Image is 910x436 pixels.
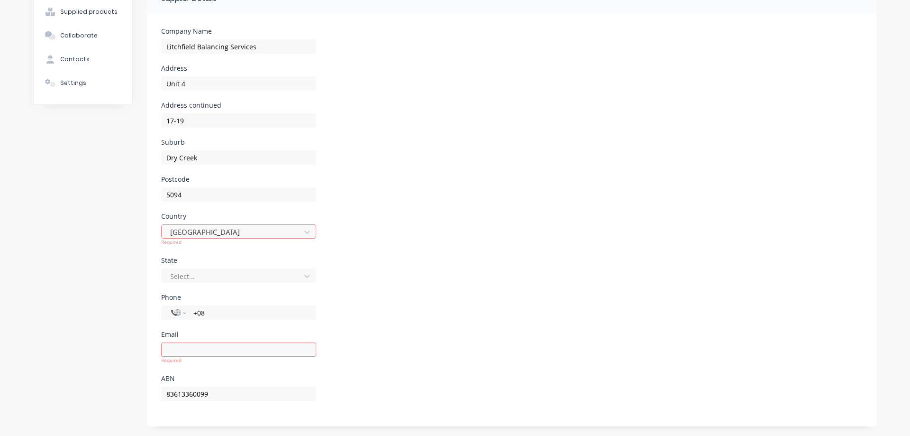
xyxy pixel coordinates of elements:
div: Settings [60,79,86,87]
div: Country [161,213,316,220]
div: Address continued [161,102,316,109]
div: Phone [161,294,316,301]
div: Required [161,239,316,246]
div: Suburb [161,139,316,146]
button: Contacts [34,47,132,71]
div: Contacts [60,55,90,64]
div: Supplied products [60,8,118,16]
div: Company Name [161,28,316,35]
div: Email [161,331,316,338]
div: Postcode [161,176,316,183]
div: State [161,257,316,264]
div: Collaborate [60,31,98,40]
button: Settings [34,71,132,95]
div: Address [161,65,316,72]
div: ABN [161,375,316,382]
div: Required [161,357,316,364]
button: Collaborate [34,24,132,47]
